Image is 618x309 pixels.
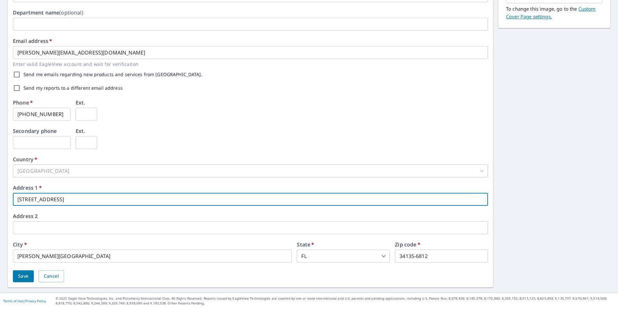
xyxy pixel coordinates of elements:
label: City [13,242,27,247]
button: Save [13,270,34,282]
label: Email address [13,38,52,44]
span: Save [18,272,29,280]
p: © 2025 Eagle View Technologies, Inc. and Pictometry International Corp. All Rights Reserved. Repo... [56,296,615,306]
label: Country [13,157,37,162]
div: [GEOGRAPHIC_DATA] [13,164,488,177]
label: Send my reports to a different email address [23,86,123,90]
span: Cancel [44,272,59,280]
label: Secondary phone [13,128,57,134]
div: FL [297,250,390,263]
label: Ext. [76,100,85,105]
label: Send me emails regarding new products and services from [GEOGRAPHIC_DATA]. [23,72,202,77]
p: Enter valid EagleView account and wait for verification [13,60,483,68]
a: Privacy Policy [25,299,46,303]
label: State [297,242,314,247]
b: (optional) [59,9,83,16]
button: Cancel [39,270,64,282]
label: Address 1 [13,185,42,190]
p: To change this image, go to the [506,3,603,20]
label: Phone [13,100,33,105]
label: Ext. [76,128,85,134]
label: Address 2 [13,214,38,219]
label: Department name [13,10,83,15]
a: Terms of Use [3,299,23,303]
p: | [3,299,46,303]
label: Zip code [395,242,420,247]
